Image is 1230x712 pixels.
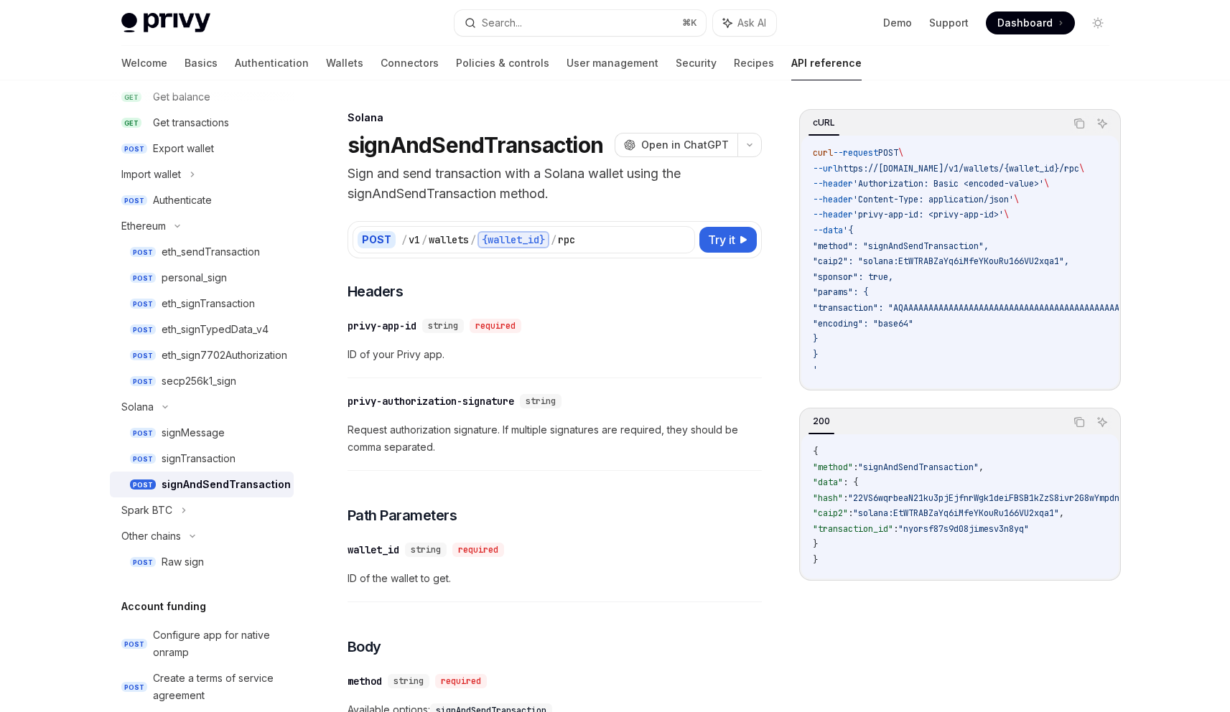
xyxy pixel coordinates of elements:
[153,114,229,131] div: Get transactions
[615,133,737,157] button: Open in ChatGPT
[843,477,858,488] span: : {
[358,231,396,248] div: POST
[809,413,834,430] div: 200
[853,507,1059,519] span: "solana:EtWTRABZaYq6iMfeYKouRu166VU2xqa1"
[348,505,457,525] span: Path Parameters
[893,523,898,535] span: :
[1044,178,1049,189] span: \
[110,136,294,161] a: POSTExport wallet
[979,462,984,473] span: ,
[813,318,913,329] span: "encoding": "base64"
[401,233,407,247] div: /
[428,320,458,332] span: string
[381,46,439,80] a: Connectors
[110,239,294,265] a: POSTeth_sendTransaction
[853,194,1014,205] span: 'Content-Type: application/json'
[838,163,1079,174] span: https://[DOMAIN_NAME]/v1/wallets/{wallet_id}/rpc
[348,346,762,363] span: ID of your Privy app.
[986,11,1075,34] a: Dashboard
[110,446,294,472] a: POSTsignTransaction
[121,682,147,693] span: POST
[813,349,818,360] span: }
[348,637,381,657] span: Body
[110,110,294,136] a: GETGet transactions
[121,528,181,545] div: Other chains
[878,147,898,159] span: POST
[326,46,363,80] a: Wallets
[813,240,989,252] span: "method": "signAndSendTransaction",
[130,557,156,568] span: POST
[429,233,469,247] div: wallets
[348,674,382,688] div: method
[153,140,214,157] div: Export wallet
[409,233,420,247] div: v1
[121,502,172,519] div: Spark BTC
[121,166,181,183] div: Import wallet
[813,147,833,159] span: curl
[843,492,848,504] span: :
[153,627,285,661] div: Configure app for native onramp
[162,295,255,312] div: eth_signTransaction
[110,472,294,497] a: POSTsignAndSendTransaction
[676,46,717,80] a: Security
[162,269,227,286] div: personal_sign
[110,549,294,575] a: POSTRaw sign
[421,233,427,247] div: /
[348,319,416,333] div: privy-app-id
[110,265,294,291] a: POSTpersonal_sign
[348,111,762,125] div: Solana
[121,195,147,206] span: POST
[791,46,862,80] a: API reference
[1070,413,1089,431] button: Copy the contents from the code block
[813,492,843,504] span: "hash"
[130,350,156,361] span: POST
[393,675,424,687] span: string
[121,639,147,650] span: POST
[153,670,285,704] div: Create a terms of service agreement
[641,138,729,152] span: Open in ChatGPT
[813,364,818,375] span: '
[130,324,156,335] span: POST
[162,476,291,493] div: signAndSendTransaction
[813,446,818,457] span: {
[1093,114,1112,133] button: Ask AI
[162,424,225,441] div: signMessage
[121,144,147,154] span: POST
[699,227,757,253] button: Try it
[121,598,206,615] h5: Account funding
[813,507,848,519] span: "caip2"
[110,317,294,342] a: POSTeth_signTypedData_v4
[813,333,818,345] span: }
[1070,114,1089,133] button: Copy the contents from the code block
[713,10,776,36] button: Ask AI
[813,554,818,566] span: }
[348,421,762,456] span: Request authorization signature. If multiple signatures are required, they should be comma separa...
[813,225,843,236] span: --data
[121,13,210,33] img: light logo
[809,114,839,131] div: cURL
[121,46,167,80] a: Welcome
[813,462,853,473] span: "method"
[477,231,549,248] div: {wallet_id}
[470,233,476,247] div: /
[898,523,1029,535] span: "nyorsf87s9d08jimesv3n8yq"
[853,209,1004,220] span: 'privy-app-id: <privy-app-id>'
[997,16,1053,30] span: Dashboard
[348,570,762,587] span: ID of the wallet to get.
[110,342,294,368] a: POSTeth_sign7702Authorization
[235,46,309,80] a: Authentication
[185,46,218,80] a: Basics
[929,16,969,30] a: Support
[813,256,1069,267] span: "caip2": "solana:EtWTRABZaYq6iMfeYKouRu166VU2xqa1",
[130,428,156,439] span: POST
[456,46,549,80] a: Policies & controls
[110,368,294,394] a: POSTsecp256k1_sign
[813,271,893,283] span: "sponsor": true,
[708,231,735,248] span: Try it
[813,523,893,535] span: "transaction_id"
[411,544,441,556] span: string
[813,538,818,550] span: }
[130,247,156,258] span: POST
[435,674,487,688] div: required
[1086,11,1109,34] button: Toggle dark mode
